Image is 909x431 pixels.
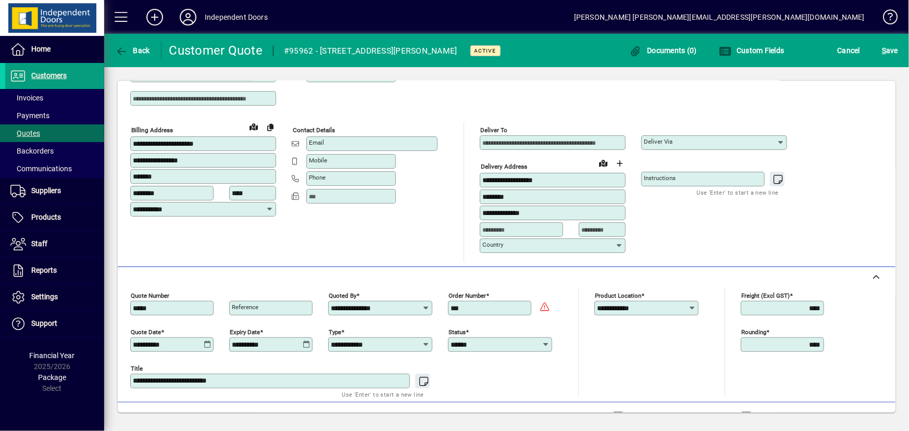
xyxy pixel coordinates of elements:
[697,186,779,198] mat-hint: Use 'Enter' to start a new line
[5,178,104,204] a: Suppliers
[825,408,867,425] span: Product
[741,291,790,299] mat-label: Freight (excl GST)
[10,147,54,155] span: Backorders
[627,41,700,60] button: Documents (0)
[138,8,171,27] button: Add
[309,139,324,146] mat-label: Email
[879,41,901,60] button: Save
[30,351,75,360] span: Financial Year
[5,258,104,284] a: Reports
[31,319,57,327] span: Support
[480,126,507,134] mat-label: Deliver To
[741,328,766,335] mat-label: Rounding
[835,41,863,60] button: Cancel
[171,8,205,27] button: Profile
[31,45,51,53] span: Home
[595,291,641,299] mat-label: Product location
[719,46,785,55] span: Custom Fields
[230,328,260,335] mat-label: Expiry date
[629,46,697,55] span: Documents (0)
[31,213,61,221] span: Products
[449,291,486,299] mat-label: Order number
[5,142,104,160] a: Backorders
[716,41,787,60] button: Custom Fields
[284,43,457,59] div: #95962 - [STREET_ADDRESS][PERSON_NAME]
[10,111,49,120] span: Payments
[31,266,57,274] span: Reports
[644,174,676,182] mat-label: Instructions
[169,42,263,59] div: Customer Quote
[5,107,104,124] a: Payments
[309,174,326,181] mat-label: Phone
[882,46,886,55] span: S
[5,124,104,142] a: Quotes
[262,119,279,135] button: Copy to Delivery address
[113,41,153,60] button: Back
[875,2,896,36] a: Knowledge Base
[10,164,72,173] span: Communications
[10,129,40,137] span: Quotes
[819,407,872,426] button: Product
[475,47,496,54] span: Active
[10,94,43,102] span: Invoices
[104,41,161,60] app-page-header-button: Back
[31,71,67,80] span: Customers
[533,407,595,426] button: Product History
[838,42,861,59] span: Cancel
[309,157,327,164] mat-label: Mobile
[31,239,47,248] span: Staff
[449,328,466,335] mat-label: Status
[205,9,268,26] div: Independent Doors
[5,36,104,62] a: Home
[574,9,865,26] div: [PERSON_NAME] [PERSON_NAME][EMAIL_ADDRESS][PERSON_NAME][DOMAIN_NAME]
[538,408,591,425] span: Product History
[5,89,104,107] a: Invoices
[612,155,628,172] button: Choose address
[31,293,58,301] span: Settings
[131,364,143,372] mat-label: Title
[595,155,612,171] a: View on map
[5,205,104,231] a: Products
[329,328,341,335] mat-label: Type
[115,46,150,55] span: Back
[5,231,104,257] a: Staff
[131,291,169,299] mat-label: Quote number
[38,373,66,382] span: Package
[482,241,503,248] mat-label: Country
[31,186,61,195] span: Suppliers
[232,303,258,311] mat-label: Reference
[342,388,424,400] mat-hint: Use 'Enter' to start a new line
[626,411,723,422] label: Show Line Volumes/Weights
[245,118,262,135] a: View on map
[644,138,673,145] mat-label: Deliver via
[5,284,104,310] a: Settings
[329,291,356,299] mat-label: Quoted by
[131,328,161,335] mat-label: Quote date
[5,311,104,337] a: Support
[754,411,814,422] label: Show Cost/Profit
[882,42,898,59] span: ave
[5,160,104,178] a: Communications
